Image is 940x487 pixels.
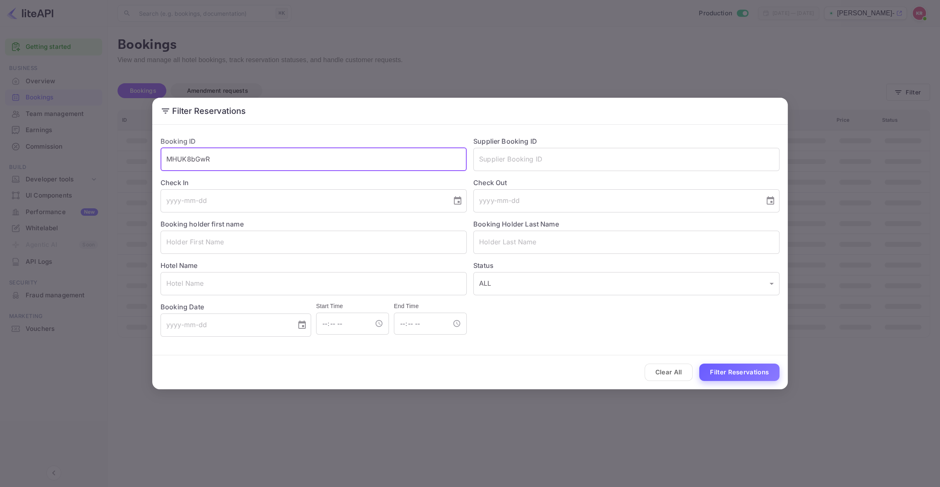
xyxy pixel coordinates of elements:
button: Filter Reservations [699,364,779,381]
input: Supplier Booking ID [473,148,779,171]
button: Choose date [762,193,779,209]
label: Booking holder first name [161,220,244,228]
label: Check In [161,178,467,188]
input: Holder First Name [161,231,467,254]
input: yyyy-mm-dd [161,313,290,337]
input: Booking ID [161,148,467,171]
h2: Filter Reservations [152,98,788,124]
label: Hotel Name [161,261,198,270]
button: Clear All [645,364,693,381]
input: Hotel Name [161,272,467,295]
label: Status [473,260,779,270]
label: Booking Date [161,302,311,312]
label: Check Out [473,178,779,188]
input: yyyy-mm-dd [161,189,446,212]
label: Booking ID [161,137,196,145]
label: Supplier Booking ID [473,137,537,145]
input: Holder Last Name [473,231,779,254]
button: Choose date [294,317,310,333]
h6: Start Time [316,302,389,311]
h6: End Time [394,302,467,311]
label: Booking Holder Last Name [473,220,559,228]
button: Choose date [449,193,466,209]
input: yyyy-mm-dd [473,189,759,212]
div: ALL [473,272,779,295]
